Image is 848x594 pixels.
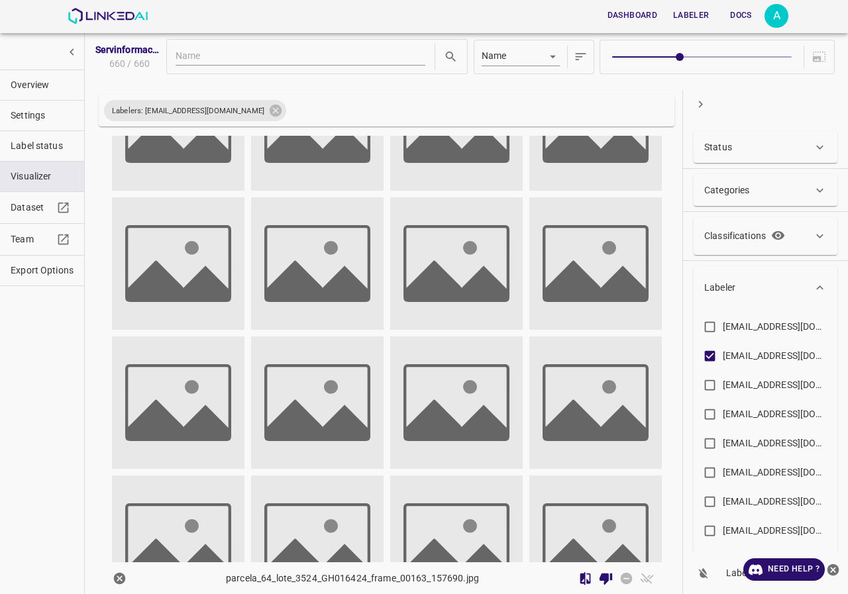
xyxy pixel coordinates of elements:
img: img_placeholder [112,197,244,330]
span: Dataset [11,201,53,215]
button: Review Image [596,568,616,589]
p: parcela_64_lote_3524_GH016424_frame_00163_157690.jpg [226,571,479,585]
button: show more [60,40,84,64]
button: Docs [719,5,762,26]
img: img_placeholder [529,336,662,469]
img: img_placeholder [251,336,384,469]
button: Compare Image [575,568,596,589]
span: Export Options [11,264,74,277]
button: sort [570,43,591,71]
div: A [765,4,788,28]
button: Labeler [668,5,714,26]
span: Settings [11,109,74,123]
img: img_placeholder [390,336,523,469]
a: Dashboard [600,2,665,29]
button: Dashboard [602,5,662,26]
img: LinkedAI [68,8,148,24]
button: Open settings [765,4,788,28]
img: img_placeholder [529,197,662,330]
a: Need Help ? [743,558,825,581]
img: img_placeholder [112,336,244,469]
span: Overview [11,78,74,92]
img: img_placeholder [251,197,384,330]
span: Servinformación_Arandanos_2025_07 [95,43,162,57]
button: close-help [825,558,841,581]
span: Visualizer [11,170,74,183]
span: 660 / 660 [107,57,150,71]
span: Team [11,232,53,246]
input: Name [176,48,425,66]
span: Labelers: [EMAIL_ADDRESS][DOMAIN_NAME] [104,105,272,117]
div: Name [482,48,560,66]
img: img_placeholder [390,197,523,330]
span: Label status [11,139,74,153]
a: Docs [717,2,765,29]
button: search [441,46,461,67]
a: Labeler [665,2,717,29]
div: Labelers: [EMAIL_ADDRESS][DOMAIN_NAME] [104,100,286,121]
